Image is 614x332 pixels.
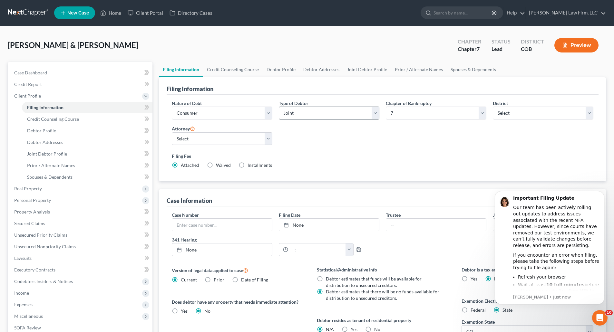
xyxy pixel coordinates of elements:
a: Case Dashboard [9,67,152,79]
span: N/A [326,327,334,332]
span: Waived [216,162,231,168]
a: Debtor Profile [22,125,152,137]
label: Does debtor have any property that needs immediate attention? [172,299,304,305]
iframe: Intercom live chat [592,310,608,326]
span: Debtor Profile [27,128,56,133]
div: COB [521,45,544,53]
a: None [172,243,272,256]
span: New Case [67,11,89,15]
a: Filing Information [22,102,152,113]
input: Enter case number... [172,219,272,231]
span: Real Property [14,186,42,191]
a: Spouses & Dependents [22,171,152,183]
span: Joint Debtor Profile [27,151,67,157]
label: Statistical/Administrative Info [317,266,449,273]
span: Spouses & Dependents [27,174,73,180]
span: Yes [471,276,477,281]
a: Credit Report [9,79,152,90]
label: Nature of Debt [172,100,202,107]
div: Status [492,38,511,45]
span: Unsecured Priority Claims [14,232,67,238]
span: 7 [477,46,480,52]
span: Debtor Addresses [27,139,63,145]
a: Joint Debtor Profile [22,148,152,160]
a: Lawsuits [9,252,152,264]
div: Filing Information [167,85,213,93]
span: Personal Property [14,197,51,203]
span: Lawsuits [14,255,32,261]
a: Home [97,7,124,19]
span: Credit Report [14,81,42,87]
span: Unsecured Nonpriority Claims [14,244,76,249]
input: Search by name... [434,7,492,19]
label: Exemption State [462,318,495,325]
a: Unsecured Nonpriority Claims [9,241,152,252]
label: Debtor is a tax exempt organization [462,266,593,273]
button: Preview [554,38,599,52]
span: Debtor estimates that there will be no funds available for distribution to unsecured creditors. [326,289,439,301]
span: Filing Information [27,105,63,110]
span: Codebtors Insiders & Notices [14,279,73,284]
a: Client Portal [124,7,166,19]
span: Debtor estimates that funds will be available for distribution to unsecured creditors. [326,276,422,288]
label: Exemption Election [462,298,593,304]
div: District [521,38,544,45]
div: Chapter [458,38,481,45]
span: Client Profile [14,93,41,99]
label: District [493,100,508,107]
a: Secured Claims [9,218,152,229]
span: Date of Filing [241,277,268,282]
a: Debtor Profile [263,62,299,77]
span: Prior [214,277,224,282]
label: Debtor resides as tenant of residential property [317,317,449,324]
span: Yes [181,308,188,314]
span: No [204,308,210,314]
span: SOFA Review [14,325,41,330]
a: Help [503,7,525,19]
span: 10 [605,310,613,315]
span: Current [181,277,197,282]
div: Case Information [167,197,212,204]
a: Prior / Alternate Names [391,62,447,77]
a: Property Analysis [9,206,152,218]
div: Chapter [458,45,481,53]
a: Credit Counseling Course [203,62,263,77]
a: Directory Cases [166,7,216,19]
span: Property Analysis [14,209,50,214]
a: [PERSON_NAME] Law Firm, LLC [526,7,606,19]
span: [PERSON_NAME] & [PERSON_NAME] [8,40,138,50]
a: Debtor Addresses [22,137,152,148]
a: None [279,219,379,231]
span: Yes [351,327,357,332]
span: Miscellaneous [14,313,43,319]
label: 341 Hearing [169,236,383,243]
span: No [374,327,380,332]
a: Executory Contracts [9,264,152,276]
span: Prior / Alternate Names [27,163,75,168]
input: -- : -- [288,243,346,256]
a: Prior / Alternate Names [22,160,152,171]
a: Spouses & Dependents [447,62,500,77]
label: Attorney [172,125,195,132]
a: Credit Counseling Course [22,113,152,125]
span: Expenses [14,302,33,307]
label: Version of legal data applied to case [172,266,304,274]
label: Type of Debtor [279,100,308,107]
label: Trustee [386,212,401,218]
label: Filing Date [279,212,300,218]
iframe: Intercom notifications message [485,183,614,329]
span: Credit Counseling Course [27,116,79,122]
label: Chapter of Bankruptcy [386,100,432,107]
span: Secured Claims [14,221,45,226]
span: Case Dashboard [14,70,47,75]
a: Debtor Addresses [299,62,343,77]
